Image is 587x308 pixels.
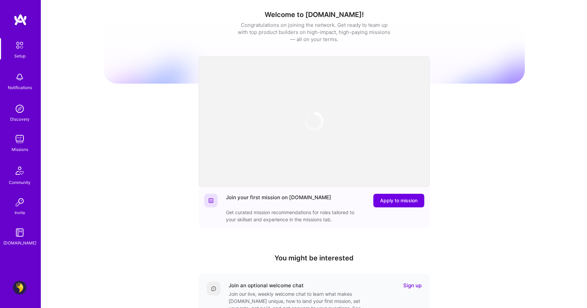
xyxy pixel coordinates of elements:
[226,194,331,207] div: Join your first mission on [DOMAIN_NAME]
[13,102,26,116] img: discovery
[15,209,25,216] div: Invite
[3,239,36,246] div: [DOMAIN_NAME]
[226,209,362,223] div: Get curated mission recommendations for roles tailored to your skillset and experience in the mis...
[403,282,422,289] a: Sign up
[14,52,25,59] div: Setup
[13,195,26,209] img: Invite
[13,70,26,84] img: bell
[8,84,32,91] div: Notifications
[208,198,214,203] img: Website
[303,110,325,133] img: loading
[13,132,26,146] img: teamwork
[13,38,27,52] img: setup
[12,162,28,179] img: Community
[211,286,216,291] img: Comment
[373,194,424,207] button: Apply to mission
[11,281,28,294] a: User Avatar
[238,21,391,43] div: Congratulations on joining the network. Get ready to team up with top product builders on high-im...
[199,254,430,262] h4: You might be interested
[199,56,430,187] iframe: video
[229,282,304,289] div: Join an optional welcome chat
[12,146,28,153] div: Missions
[380,197,417,204] span: Apply to mission
[13,226,26,239] img: guide book
[104,11,525,19] h1: Welcome to [DOMAIN_NAME]!
[10,116,30,123] div: Discovery
[14,14,27,26] img: logo
[9,179,31,186] div: Community
[13,281,26,294] img: User Avatar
